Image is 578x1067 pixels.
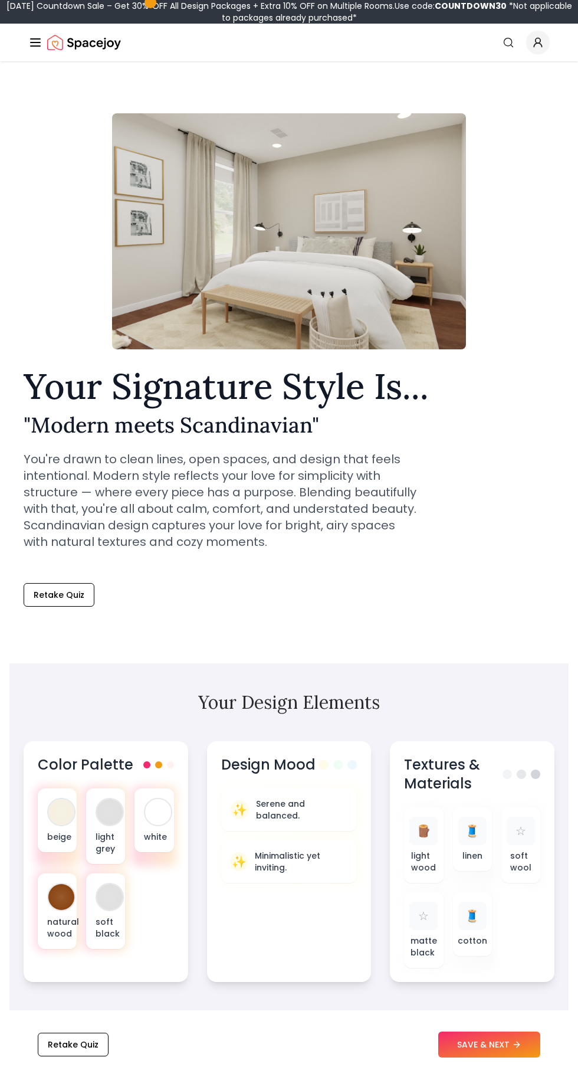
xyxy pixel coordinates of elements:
[255,850,347,873] p: Minimalistic yet inviting.
[410,935,437,958] p: matte black
[404,755,503,793] h3: Textures & Materials
[24,692,554,713] h2: Your Design Elements
[24,368,554,404] h1: Your Signature Style Is...
[24,451,420,550] p: You're drawn to clean lines, open spaces, and design that feels intentional. Modern style reflect...
[465,823,480,839] span: 🧵
[458,935,487,947] p: cotton
[112,113,466,349] img: Modern meets Scandinavian Style Example
[232,853,247,870] span: ✨
[256,798,348,821] p: Serene and balanced.
[47,31,121,54] img: Spacejoy Logo
[465,908,480,924] span: 🧵
[38,755,133,774] h3: Color Palette
[515,823,526,839] span: ☆
[47,916,67,940] p: natural wood
[38,1033,109,1056] button: Retake Quiz
[416,823,431,839] span: 🪵
[411,850,436,873] p: light wood
[462,850,482,862] p: linen
[438,1032,540,1058] button: SAVE & NEXT
[418,908,429,924] span: ☆
[96,831,116,855] p: light grey
[221,755,316,774] h3: Design Mood
[24,583,94,607] button: Retake Quiz
[96,916,116,940] p: soft black
[24,413,554,437] h2: " Modern meets Scandinavian "
[144,831,164,843] p: white
[47,31,121,54] a: Spacejoy
[232,801,247,818] span: ✨
[510,850,531,873] p: soft wool
[28,24,550,61] nav: Global
[47,831,67,843] p: beige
